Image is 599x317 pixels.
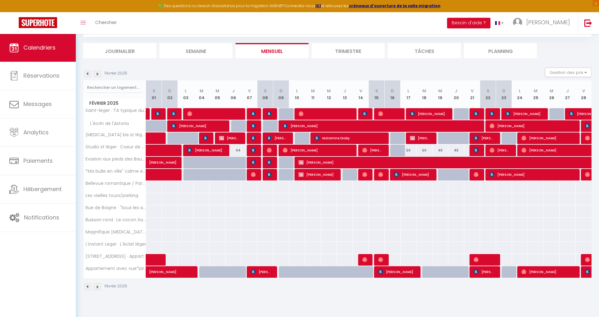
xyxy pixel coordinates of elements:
[85,120,130,127] span: L'écrin de l'Astoria
[432,80,448,108] th: 19
[236,43,309,58] li: Mensuel
[327,88,331,94] abbr: M
[85,108,147,113] span: Saint-leger · T4 typique du centre historique
[410,108,447,120] span: [PERSON_NAME]
[362,108,368,120] span: [PERSON_NAME]
[85,181,147,186] span: Bellevue romantique / Parking
[576,80,592,108] th: 28
[311,88,315,94] abbr: M
[85,242,146,247] span: L'instant Leger · L'éclat léger
[178,80,194,108] th: 03
[378,169,383,180] span: [PERSON_NAME]
[146,80,162,108] th: 01
[560,80,576,108] th: 27
[19,17,57,28] img: Super Booking
[232,88,235,94] abbr: J
[464,80,480,108] th: 21
[528,80,544,108] th: 25
[149,263,192,275] span: [PERSON_NAME]
[474,132,495,144] span: [PERSON_NAME]
[5,2,24,21] button: Ouvrir le widget de chat LiveChat
[464,43,537,58] li: Planning
[337,80,353,108] th: 13
[343,88,346,94] abbr: J
[422,88,426,94] abbr: M
[526,18,570,26] span: [PERSON_NAME]
[267,108,272,120] span: [PERSON_NAME]
[267,132,288,144] span: [PERSON_NAME]
[85,157,147,161] span: Evasion aux pieds des Bauges : "Le Granier"
[85,132,147,137] span: [MEDICAL_DATA] bis st léger · Élégant Appartement en plein centre historique
[289,80,305,108] th: 10
[146,157,162,169] a: [PERSON_NAME]
[512,80,528,108] th: 24
[251,108,256,120] span: [PERSON_NAME]
[521,266,574,278] span: [PERSON_NAME]
[87,82,142,93] input: Rechercher un logement...
[471,88,474,94] abbr: V
[489,108,495,120] span: [PERSON_NAME]
[378,266,415,278] span: [PERSON_NAME]
[23,100,52,108] span: Messages
[521,132,574,144] span: [PERSON_NAME]
[359,88,362,94] abbr: V
[23,44,56,51] span: Calendriers
[194,80,210,108] th: 04
[391,88,394,94] abbr: D
[216,88,219,94] abbr: M
[315,3,321,8] a: ICI
[296,88,298,94] abbr: L
[474,108,479,120] span: [PERSON_NAME]
[521,144,593,156] span: [PERSON_NAME]
[314,132,383,144] span: Malamine DIaby
[24,214,59,221] span: Notifications
[23,185,62,193] span: Hébergement
[362,144,383,156] span: [PERSON_NAME]
[267,144,272,156] span: [PERSON_NAME]
[251,120,256,132] span: [PERSON_NAME]
[200,88,203,94] abbr: M
[432,145,448,156] div: 45
[283,144,352,156] span: [PERSON_NAME]
[474,144,479,156] span: [PERSON_NAME]
[448,80,464,108] th: 20
[369,80,385,108] th: 15
[84,99,146,108] span: Février 2025
[85,145,147,149] span: Studio st léger · Coeur de centre ville*neuf*wifi
[105,70,127,76] p: Février 2025
[545,68,592,77] button: Gestion des prix
[582,88,585,94] abbr: V
[447,18,490,28] button: Besoin d'aide ?
[321,80,337,108] th: 12
[362,169,368,180] span: [PERSON_NAME]
[299,169,336,180] span: [PERSON_NAME]
[146,266,162,278] a: [PERSON_NAME]
[171,120,224,132] span: [PERSON_NAME]
[489,120,574,132] span: [PERSON_NAME]
[349,3,441,8] a: créneaux d'ouverture de la salle migration
[251,144,256,156] span: [PERSON_NAME]
[187,144,224,156] span: [PERSON_NAME]
[566,88,569,94] abbr: J
[248,88,251,94] abbr: V
[353,80,369,108] th: 14
[219,132,240,144] span: [PERSON_NAME]
[480,80,496,108] th: 22
[85,205,147,210] span: Rue de Boigne · "Sous les arcades" WIFI-Centre historique
[474,266,495,278] span: [PERSON_NAME]
[85,254,147,259] span: [STREET_ADDRESS] · Appart & Spa L'Oasis Urbaine
[385,80,401,108] th: 16
[23,157,53,165] span: Paiements
[203,132,208,144] span: [PERSON_NAME]
[159,43,232,58] li: Semaine
[146,108,149,120] a: [PERSON_NAME][GEOGRAPHIC_DATA]
[83,43,156,58] li: Journalier
[534,88,538,94] abbr: M
[513,18,522,27] img: ...
[241,80,257,108] th: 07
[280,88,283,94] abbr: D
[23,128,49,136] span: Analytics
[305,80,321,108] th: 11
[23,72,60,79] span: Réservations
